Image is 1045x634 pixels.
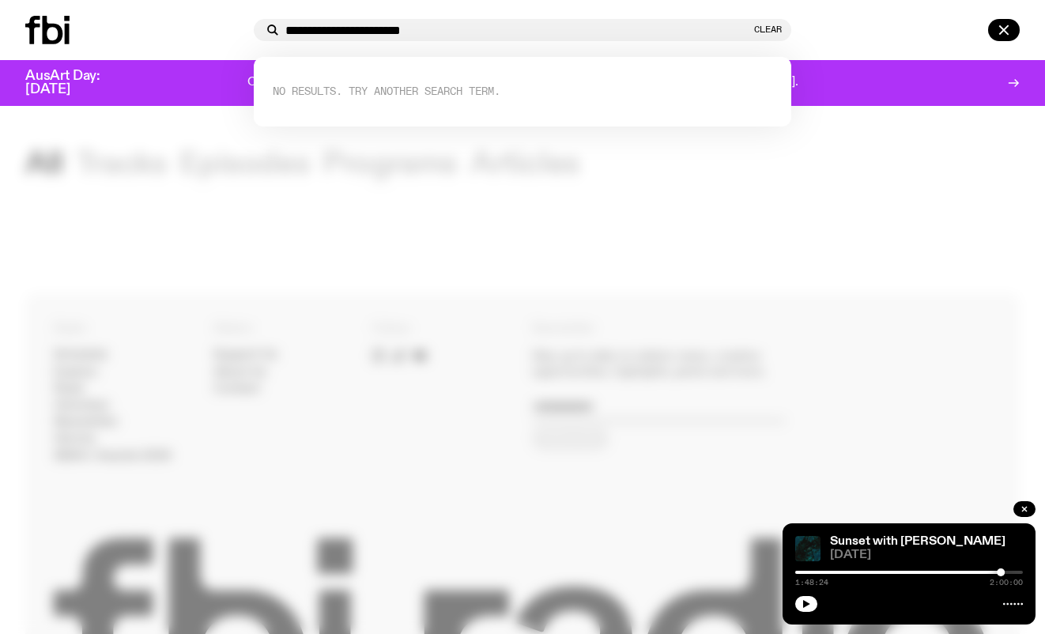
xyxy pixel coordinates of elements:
[795,579,828,587] span: 1:48:24
[830,549,1023,561] span: [DATE]
[990,579,1023,587] span: 2:00:00
[247,76,798,90] p: One day. One community. One frequency worth fighting for. Donate to support [DOMAIN_NAME].
[830,535,1005,548] a: Sunset with [PERSON_NAME]
[25,70,126,96] h3: AusArt Day: [DATE]
[273,84,500,99] span: No Results. Try another search term.
[754,25,782,34] button: Clear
